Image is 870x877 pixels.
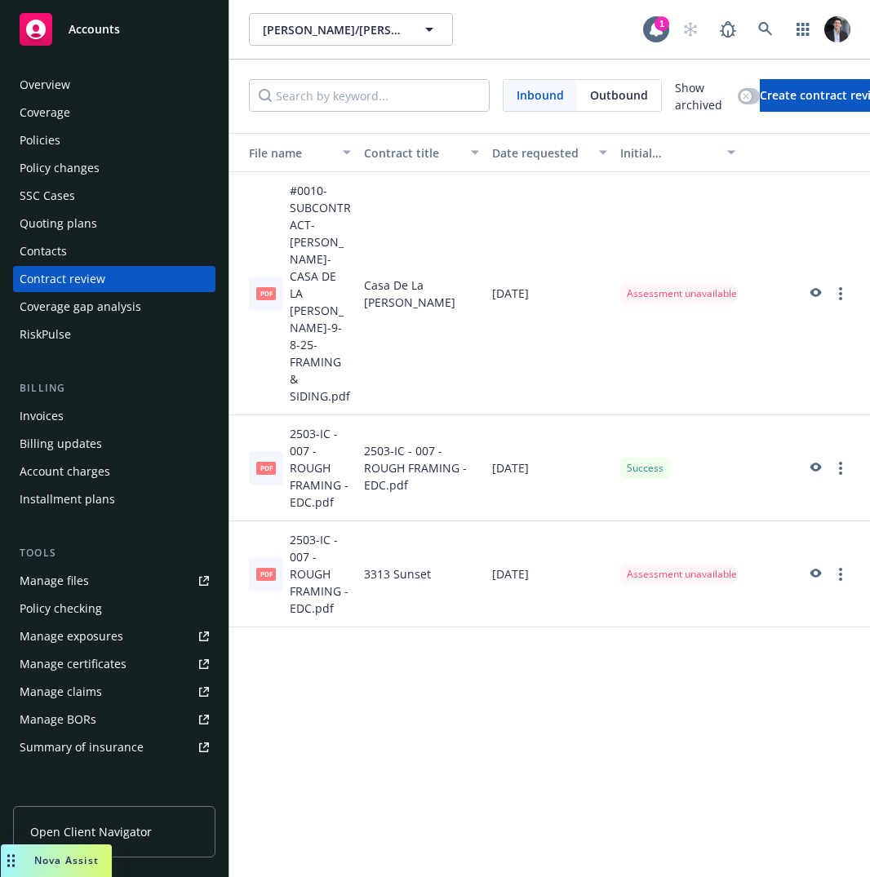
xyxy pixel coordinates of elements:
div: Billing updates [20,431,102,457]
a: Account charges [13,458,215,485]
input: Search by keyword... [249,79,490,112]
a: RiskPulse [13,321,215,348]
div: 3313 Sunset [357,521,486,627]
a: Start snowing [674,13,707,46]
span: Initial Assessment Status [620,145,686,195]
div: Date requested [492,144,589,162]
div: Summary of insurance [20,734,144,760]
a: Search [749,13,782,46]
a: Quoting plans [13,210,215,237]
div: Drag to move [1,844,21,877]
span: pdf [256,568,276,580]
a: Contract review [13,266,215,292]
div: Quoting plans [20,210,97,237]
img: photo [824,16,850,42]
div: Manage files [20,568,89,594]
span: Show archived [675,79,731,113]
a: preview [805,284,824,303]
div: Manage BORs [20,706,96,733]
span: pdf [256,462,276,474]
div: Contract title [364,144,461,162]
a: Manage exposures [13,623,215,649]
a: Manage BORs [13,706,215,733]
a: Installment plans [13,486,215,512]
div: Policies [20,127,60,153]
div: Installment plans [20,486,115,512]
a: Summary of insurance [13,734,215,760]
a: Billing updates [13,431,215,457]
span: Open Client Navigator [30,823,152,840]
a: Overview [13,72,215,98]
span: Inbound [517,86,564,104]
a: Policies [13,127,215,153]
button: [PERSON_NAME]/[PERSON_NAME] Construction, Inc. [249,13,453,46]
div: Toggle SortBy [236,144,333,162]
a: Manage claims [13,679,215,705]
a: Accounts [13,7,215,52]
div: Coverage gap analysis [20,294,141,320]
a: Manage files [13,568,215,594]
div: Policy changes [20,155,100,181]
span: Inbound [504,80,577,111]
span: Accounts [69,23,120,36]
a: Switch app [787,13,819,46]
a: more [831,284,850,303]
a: Contacts [13,238,215,264]
div: Billing [13,380,215,396]
a: preview [805,565,824,584]
a: SSC Cases [13,183,215,209]
div: Toggle SortBy [620,144,717,162]
div: Contract review [20,266,105,292]
div: 1 [655,16,669,31]
span: Assessment unavailable [627,286,729,301]
div: Tools [13,545,215,561]
div: Invoices [20,403,64,429]
div: 2503-IC - 007 - ROUGH FRAMING - EDC.pdf [290,531,351,617]
a: Coverage [13,100,215,126]
button: Contract title [357,133,486,172]
span: Assessment unavailable [627,567,729,582]
a: Invoices [13,403,215,429]
button: Date requested [486,133,614,172]
a: Manage certificates [13,651,215,677]
div: Manage claims [20,679,102,705]
span: Nova Assist [34,853,99,867]
span: Outbound [577,80,661,111]
a: preview [805,458,824,478]
a: Policy changes [13,155,215,181]
span: [PERSON_NAME]/[PERSON_NAME] Construction, Inc. [263,21,404,38]
div: SSC Cases [20,183,75,209]
div: #0010-SUBCONTRACT-[PERSON_NAME]-CASA DE LA [PERSON_NAME]-9-8-25-FRAMING & SIDING.pdf [290,182,351,405]
div: Manage certificates [20,651,127,677]
a: more [831,565,850,584]
span: Success [627,461,664,476]
span: pdf [256,287,276,299]
a: more [831,458,850,478]
div: [DATE] [486,521,614,627]
div: File name [236,144,333,162]
a: Policy checking [13,596,215,622]
div: RiskPulse [20,321,71,348]
div: 2503-IC - 007 - ROUGH FRAMING - EDC.pdf [290,425,351,511]
div: Policy checking [20,596,102,622]
div: Account charges [20,458,110,485]
div: Overview [20,72,70,98]
button: Nova Assist [1,844,112,877]
a: Coverage gap analysis [13,294,215,320]
div: 2503-IC - 007 - ROUGH FRAMING - EDC.pdf [357,415,486,521]
div: Contacts [20,238,67,264]
div: [DATE] [486,172,614,415]
div: Casa De La [PERSON_NAME] [357,172,486,415]
span: Outbound [590,86,648,104]
div: Manage exposures [20,623,123,649]
div: Coverage [20,100,70,126]
div: [DATE] [486,415,614,521]
a: Report a Bug [712,13,744,46]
